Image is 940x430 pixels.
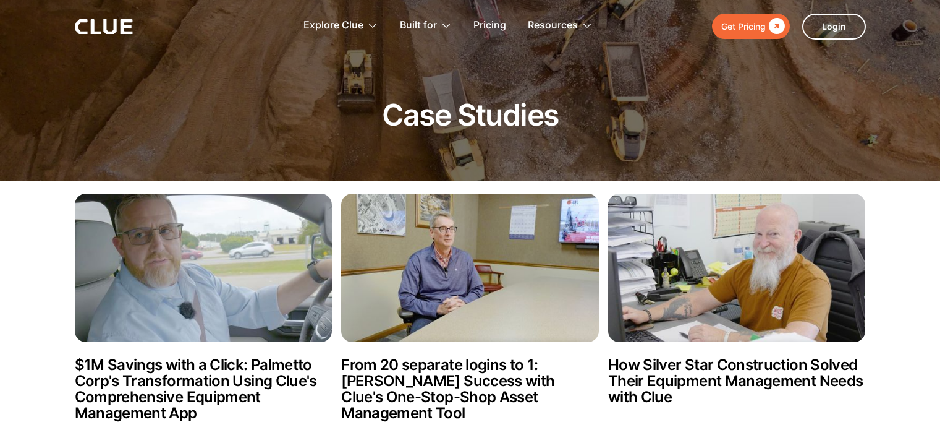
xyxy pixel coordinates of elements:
[382,99,559,132] h1: Case Studies
[721,19,766,34] div: Get Pricing
[528,6,578,45] div: Resources
[712,14,790,39] a: Get Pricing
[341,194,599,342] img: From 20 separate logins to 1: Igel's Success with Clue's One-Stop-Shop Asset Management Tool
[608,357,866,405] h2: How Silver Star Construction Solved Their Equipment Management Needs with Clue
[75,357,332,421] h2: $1M Savings with a Click: Palmetto Corp's Transformation Using Clue's Comprehensive Equipment Man...
[303,6,378,45] div: Explore Clue
[400,6,437,45] div: Built for
[608,194,866,342] img: How Silver Star Construction Solved Their Equipment Management Needs with Clue
[400,6,452,45] div: Built for
[75,194,332,342] img: $1M Savings with a Click: Palmetto Corp's Transformation Using Clue's Comprehensive Equipment Man...
[341,357,599,421] h2: From 20 separate logins to 1: [PERSON_NAME] Success with Clue's One-Stop-Shop Asset Management Tool
[473,6,506,45] a: Pricing
[528,6,593,45] div: Resources
[766,19,785,34] div: 
[802,14,866,40] a: Login
[303,6,363,45] div: Explore Clue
